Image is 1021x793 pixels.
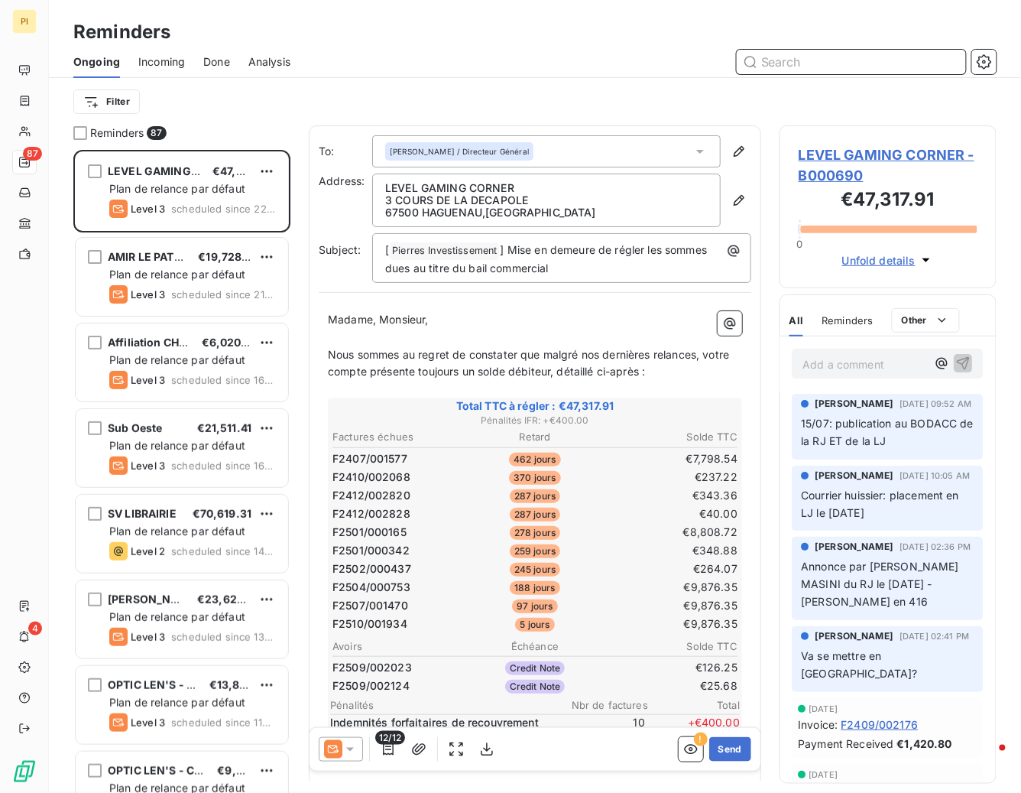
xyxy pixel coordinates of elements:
[197,593,262,606] span: €23,625.42
[330,699,556,711] span: Pénalités
[171,288,276,301] span: scheduled since 216 days
[171,460,276,472] span: scheduled since 160 days
[171,203,276,215] span: scheduled since 223 days
[815,629,894,643] span: [PERSON_NAME]
[73,89,140,114] button: Filter
[604,639,738,655] th: Solde TTC
[28,622,42,635] span: 4
[515,618,554,632] span: 5 jours
[131,460,165,472] span: Level 3
[171,717,276,729] span: scheduled since 110 days
[553,715,645,761] span: 10
[332,525,407,540] span: F2501/000165
[193,507,252,520] span: €70,619.31
[390,146,529,157] span: [PERSON_NAME] / Directeur Général
[510,563,560,577] span: 245 jours
[147,126,166,140] span: 87
[509,453,560,466] span: 462 jours
[802,417,977,447] span: 15/07: publication au BODACC de la RJ ET de la LJ
[604,597,738,614] td: €9,876.35
[330,398,740,414] span: Total TTC à régler : €47,317.91
[332,580,410,595] span: F2504/000753
[108,336,202,349] span: Affiliation CHECY
[217,764,274,777] span: €9,458.00
[171,374,276,386] span: scheduled since 167 days
[897,736,952,752] span: €1,420.80
[385,206,708,219] p: 67500 HAGUENAU , [GEOGRAPHIC_DATA]
[900,632,970,641] span: [DATE] 02:41 PM
[468,639,602,655] th: Échéance
[332,543,410,558] span: F2501/000342
[385,182,708,194] p: LEVEL GAMING CORNER
[604,524,738,541] td: €8,808.72
[319,144,372,159] label: To:
[332,598,408,613] span: F2507/001470
[385,194,708,206] p: 3 COURS DE LA DECAPOLE
[108,164,239,177] span: LEVEL GAMING CORNER
[385,243,389,256] span: [
[73,18,170,46] h3: Reminders
[131,717,165,729] span: Level 3
[23,147,42,161] span: 87
[468,429,602,445] th: Retard
[648,699,740,711] span: Total
[131,203,165,215] span: Level 3
[390,242,499,260] span: Pierres Investissement
[802,489,963,519] span: Courrier huissier: placement en LJ le [DATE]
[171,631,276,643] span: scheduled since 132 days
[604,469,738,486] td: €237.22
[604,429,738,445] th: Solde TTC
[509,471,560,485] span: 370 jours
[510,544,560,558] span: 259 jours
[330,715,550,746] p: Indemnités forfaitaires de recouvrement (IFR)
[815,469,894,483] span: [PERSON_NAME]
[109,353,245,366] span: Plan de relance par défaut
[73,54,120,70] span: Ongoing
[332,678,466,694] td: F2509/002124
[332,506,410,522] span: F2412/002828
[131,631,165,643] span: Level 3
[109,610,245,623] span: Plan de relance par défaut
[799,145,977,186] span: LEVEL GAMING CORNER - B000690
[604,616,738,632] td: €9,876.35
[328,348,732,379] span: Nous sommes au regret de constater que malgré nos dernières relances, votre compte présente toujo...
[604,450,738,467] td: €7,798.54
[330,414,740,427] span: Pénalités IFR : + €400.00
[900,471,971,480] span: [DATE] 10:05 AM
[797,238,803,250] span: 0
[332,616,407,632] span: F2510/001934
[841,717,919,733] span: F2409/002176
[505,680,566,694] span: Credit Note
[131,288,165,301] span: Level 3
[892,308,961,333] button: Other
[604,579,738,596] td: €9,876.35
[12,9,37,34] div: PI
[815,540,894,554] span: [PERSON_NAME]
[799,717,838,733] span: Invoice :
[108,593,199,606] span: [PERSON_NAME]
[202,336,259,349] span: €6,020.22
[108,764,271,777] span: OPTIC LEN'S - Courcouronnes
[510,489,560,503] span: 287 jours
[212,164,268,177] span: €47,317.91
[842,252,916,268] span: Unfold details
[648,715,740,761] span: + €400.00
[171,545,276,557] span: scheduled since 147 days
[131,545,165,557] span: Level 2
[90,125,144,141] span: Reminders
[809,704,838,713] span: [DATE]
[108,678,232,691] span: OPTIC LEN'S - Les Lilas
[109,182,245,195] span: Plan de relance par défaut
[385,243,710,275] span: ] Mise en demeure de régler les sommes dues au titre du bail commercial
[319,174,365,187] span: Address:
[138,54,185,70] span: Incoming
[198,250,260,263] span: €19,728.54
[789,314,803,327] span: All
[332,470,410,485] span: F2410/002068
[109,696,245,709] span: Plan de relance par défaut
[838,252,938,269] button: Unfold details
[109,439,245,452] span: Plan de relance par défaut
[328,313,429,326] span: Madame, Monsieur,
[332,451,407,466] span: F2407/001577
[108,421,162,434] span: Sub Oeste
